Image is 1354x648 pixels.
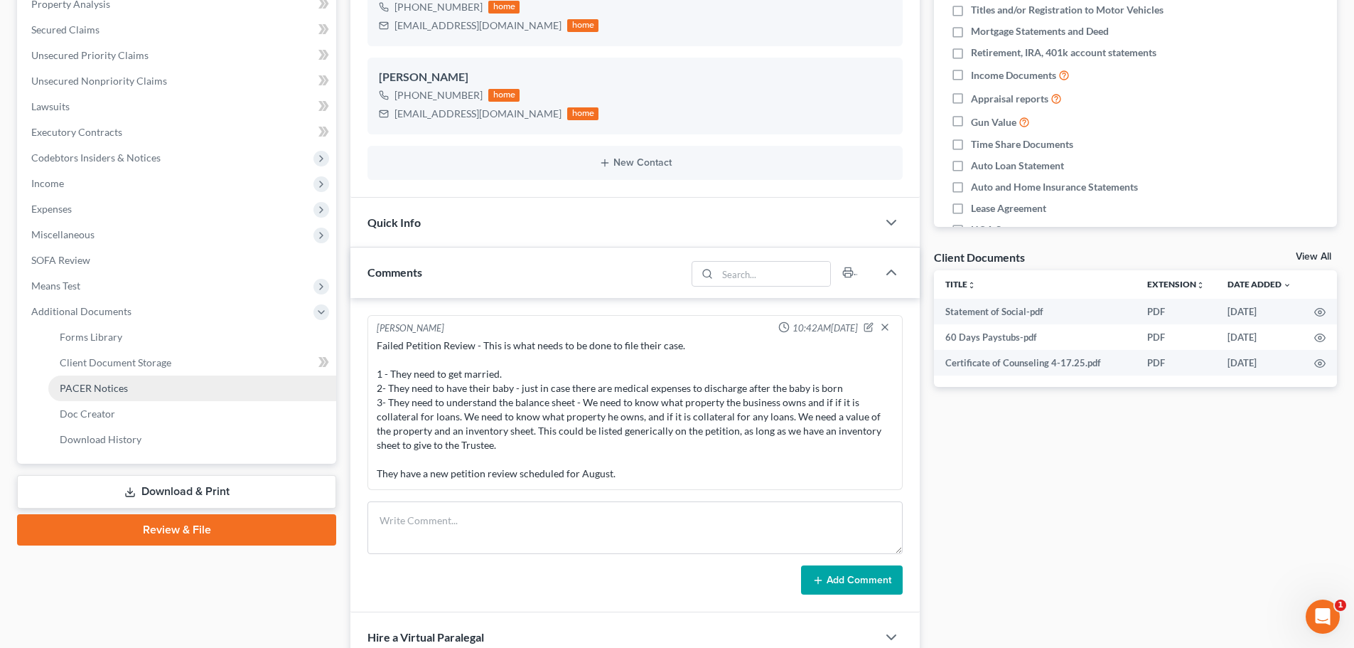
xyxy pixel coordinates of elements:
[1216,324,1303,350] td: [DATE]
[792,322,858,335] span: 10:42AM[DATE]
[1136,324,1216,350] td: PDF
[1147,279,1205,290] a: Extensionunfold_more
[48,427,336,452] a: Download History
[934,299,1136,324] td: Statement of Social-pdf
[967,281,976,290] i: unfold_more
[488,1,520,14] div: home
[377,339,893,481] div: Failed Petition Review - This is what needs to be done to file their case. 1 - They need to get m...
[31,100,70,112] span: Lawsuits
[31,49,149,61] span: Unsecured Priority Claims
[17,475,336,509] a: Download & Print
[394,107,562,121] div: [EMAIL_ADDRESS][DOMAIN_NAME]
[718,262,831,286] input: Search...
[31,126,122,138] span: Executory Contracts
[971,3,1164,17] span: Titles and/or Registration to Motor Vehicles
[801,565,903,595] button: Add Comment
[31,177,64,189] span: Income
[1306,600,1340,634] iframe: Intercom live chat
[971,115,1016,129] span: Gun Value
[48,376,336,401] a: PACER Notices
[394,18,562,33] div: [EMAIL_ADDRESS][DOMAIN_NAME]
[971,223,1041,237] span: HOA Statement
[971,201,1046,216] span: Lease Agreement
[48,350,336,376] a: Client Document Storage
[1136,299,1216,324] td: PDF
[31,254,90,266] span: SOFA Review
[377,322,444,336] div: [PERSON_NAME]
[567,19,598,32] div: home
[31,152,161,164] span: Codebtors Insiders & Notices
[20,43,336,68] a: Unsecured Priority Claims
[31,75,167,87] span: Unsecured Nonpriority Claims
[367,265,422,279] span: Comments
[945,279,976,290] a: Titleunfold_more
[567,107,598,120] div: home
[367,216,421,229] span: Quick Info
[971,46,1156,60] span: Retirement, IRA, 401k account statements
[48,324,336,350] a: Forms Library
[48,401,336,427] a: Doc Creator
[20,68,336,94] a: Unsecured Nonpriority Claims
[488,89,520,102] div: home
[31,228,95,240] span: Miscellaneous
[971,137,1073,152] span: Time Share Documents
[367,630,484,644] span: Hire a Virtual Paralegal
[379,69,891,86] div: [PERSON_NAME]
[31,203,72,215] span: Expenses
[1216,299,1303,324] td: [DATE]
[971,92,1048,106] span: Appraisal reports
[20,94,336,119] a: Lawsuits
[31,280,80,292] span: Means Test
[20,119,336,145] a: Executory Contracts
[1196,281,1205,290] i: unfold_more
[17,514,336,546] a: Review & File
[394,88,483,102] div: [PHONE_NUMBER]
[60,356,171,368] span: Client Document Storage
[60,433,141,445] span: Download History
[934,324,1136,350] td: 60 Days Paystubs-pdf
[971,68,1056,83] span: Income Documents
[60,382,128,394] span: PACER Notices
[934,250,1025,265] div: Client Documents
[20,17,336,43] a: Secured Claims
[379,157,891,169] button: New Contact
[971,24,1109,38] span: Mortgage Statements and Deed
[31,305,131,317] span: Additional Documents
[1216,350,1303,376] td: [DATE]
[1136,350,1216,376] td: PDF
[934,350,1136,376] td: Certificate of Counseling 4-17.25.pdf
[971,180,1138,194] span: Auto and Home Insurance Statements
[20,248,336,273] a: SOFA Review
[1296,252,1331,262] a: View All
[31,23,100,36] span: Secured Claims
[971,159,1064,173] span: Auto Loan Statement
[60,408,115,420] span: Doc Creator
[60,331,122,343] span: Forms Library
[1335,600,1346,611] span: 1
[1283,281,1291,290] i: expand_more
[1227,279,1291,290] a: Date Added expand_more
